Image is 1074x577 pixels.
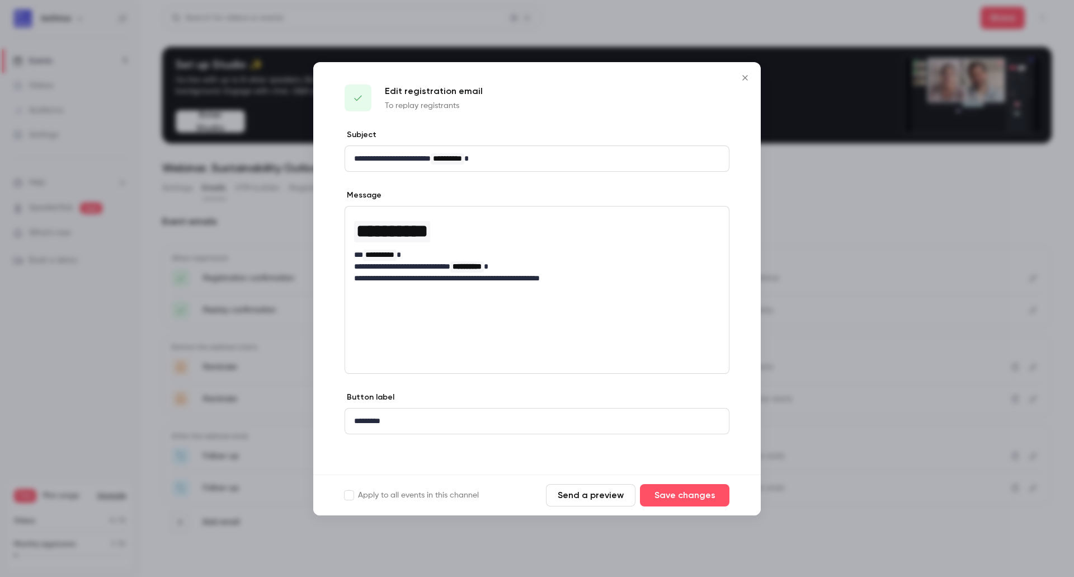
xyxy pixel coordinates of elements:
[385,100,483,111] p: To replay registrants
[345,129,376,140] label: Subject
[345,392,394,403] label: Button label
[345,490,479,501] label: Apply to all events in this channel
[345,409,729,434] div: editor
[546,484,635,506] button: Send a preview
[734,67,756,89] button: Close
[385,85,483,98] p: Edit registration email
[345,190,381,201] label: Message
[640,484,729,506] button: Save changes
[345,207,729,291] div: editor
[345,146,729,171] div: editor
